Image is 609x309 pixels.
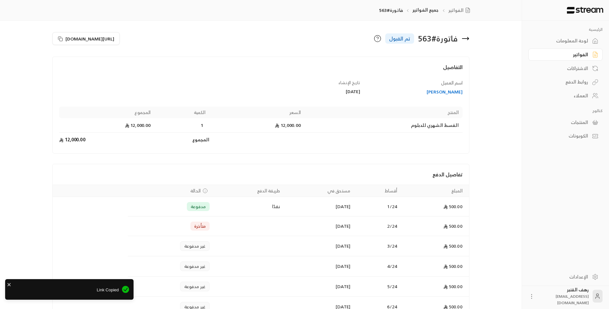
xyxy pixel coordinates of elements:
span: الحالة [190,188,201,194]
span: [URL][DOMAIN_NAME] [65,35,114,42]
div: رهف القنبر [539,287,589,306]
td: 500.00 [401,216,469,236]
td: 1 / 24 [354,197,401,216]
div: العملاء [536,93,588,99]
img: Logo [566,7,604,14]
td: [DATE] [284,256,354,277]
td: 2 / 24 [354,216,401,236]
div: الإعدادات [536,274,588,280]
div: روابط الدفع [536,79,588,85]
span: 1 [199,122,205,128]
span: غير مدفوعة [184,243,206,249]
th: المنتج [305,107,463,118]
td: 500.00 [401,277,469,297]
th: الكمية [154,107,209,118]
a: روابط الدفع [528,76,603,88]
td: [DATE] [284,277,354,297]
h4: التفاصيل [59,63,463,77]
span: تم القبول [389,35,410,42]
span: [EMAIL_ADDRESS][DOMAIN_NAME] [556,293,589,306]
div: الاشتراكات [536,65,588,72]
h4: تفاصيل الدفع [59,171,463,178]
th: المجموع [59,107,154,118]
td: القسط الشهري للدبلوم [305,118,463,133]
span: متأخرة [194,223,206,229]
span: Link Copied [10,287,119,293]
nav: breadcrumb [379,7,473,13]
td: 500.00 [401,197,469,216]
th: المبلغ [401,185,469,197]
span: تاريخ الإنشاء [338,79,360,86]
th: طريقة الدفع [213,185,284,197]
td: المجموع [154,133,209,147]
button: close [7,281,12,287]
div: المنتجات [536,119,588,126]
p: كتالوج [528,108,603,113]
td: 12,000.00 [59,133,154,147]
td: [DATE] [284,236,354,256]
td: 500.00 [401,236,469,256]
span: اسم العميل [441,79,463,87]
a: لوحة المعلومات [528,35,603,47]
th: مستحق في [284,185,354,197]
span: مدفوعة [191,203,206,210]
a: الفواتير [448,7,473,13]
a: جميع الفواتير [413,6,439,14]
td: 500.00 [401,256,469,277]
a: الاشتراكات [528,62,603,75]
th: أقساط [354,185,401,197]
a: الكوبونات [528,130,603,142]
a: [PERSON_NAME] [366,89,463,95]
a: الفواتير [528,49,603,61]
th: السعر [209,107,305,118]
div: [DATE] [264,88,360,95]
a: المنتجات [528,116,603,128]
td: [DATE] [284,197,354,216]
span: غير مدفوعة [184,283,206,290]
td: 12,000.00 [59,118,154,133]
div: لوحة المعلومات [536,38,588,44]
td: 12,000.00 [209,118,305,133]
td: نقدًا [213,197,284,216]
td: [DATE] [284,216,354,236]
td: 5 / 24 [354,277,401,297]
button: [URL][DOMAIN_NAME] [52,32,120,45]
p: الرئيسية [528,27,603,32]
span: غير مدفوعة [184,263,206,269]
p: فاتورة#563 [379,7,403,13]
td: 4 / 24 [354,256,401,277]
table: Products [59,107,463,147]
div: الكوبونات [536,133,588,139]
a: العملاء [528,90,603,102]
td: 3 / 24 [354,236,401,256]
a: الإعدادات [528,270,603,283]
div: الفواتير [536,51,588,58]
div: فاتورة # 563 [418,33,458,44]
